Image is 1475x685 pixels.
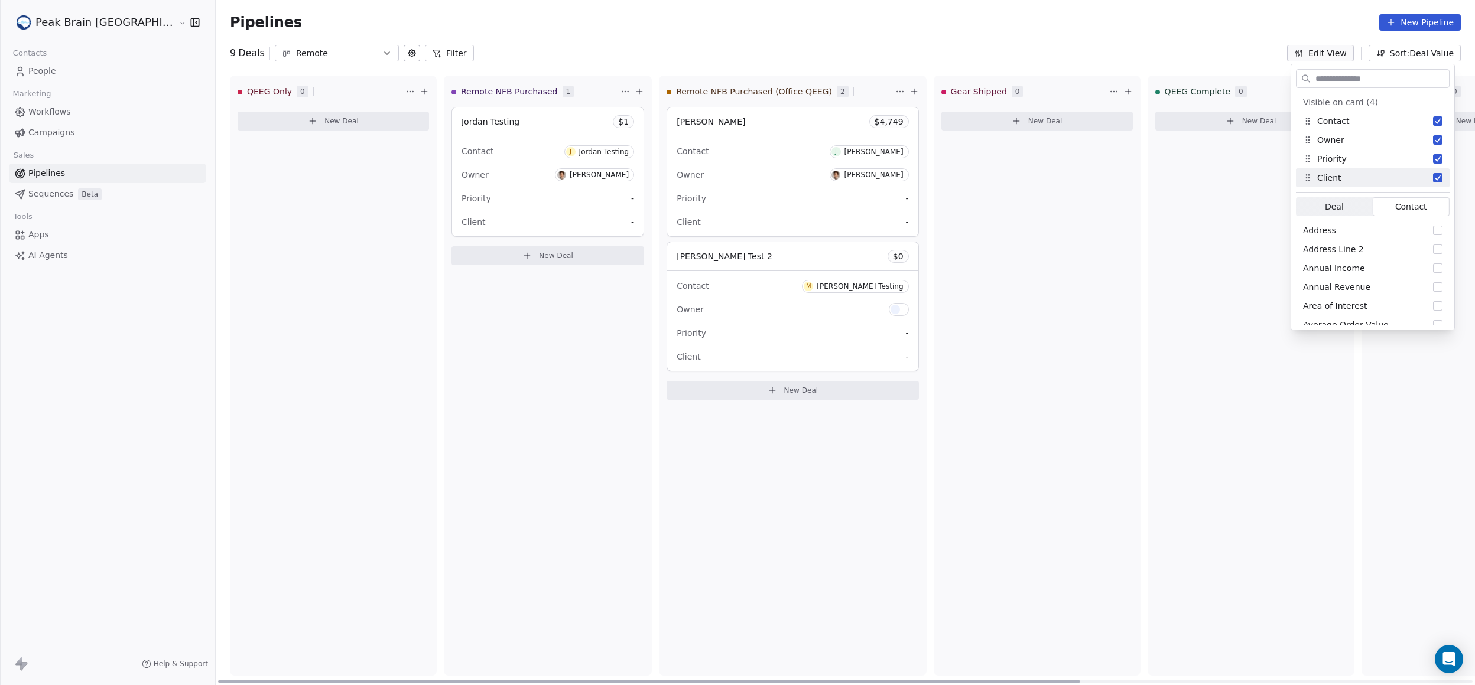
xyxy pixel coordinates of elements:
span: Remote NFB Purchased (Office QEEG) [676,86,832,97]
span: - [906,216,909,228]
span: Jordan Testing [462,117,519,126]
span: Campaigns [28,126,74,139]
button: New Deal [238,112,429,131]
span: Client [462,217,486,227]
div: Address [1296,221,1450,240]
div: Visible on card (4) [1303,96,1442,108]
span: New Deal [1028,116,1063,126]
span: Workflows [28,106,71,118]
div: Jordan Testing [579,148,629,156]
span: QEEG Complete [1165,86,1230,97]
span: $ 0 [893,250,904,262]
a: Campaigns [9,123,206,142]
div: Gear Shipped0 [941,76,1107,107]
button: New Deal [667,381,918,400]
button: New Pipeline [1379,14,1461,31]
span: [PERSON_NAME] Test 2 [677,252,772,261]
span: New Deal [324,116,359,126]
span: - [906,327,909,339]
span: Sales [8,146,39,164]
div: Average Order Value [1296,315,1450,334]
span: Pipelines [28,167,65,180]
div: Jordan Testing$1ContactJJordan TestingOwner [PERSON_NAME]Priority-Client- [451,107,644,237]
div: [PERSON_NAME] Test 2$0ContactM[PERSON_NAME] TestingOwnerPriority-Client- [667,242,918,371]
button: Filter [425,45,474,61]
span: Owner [462,170,489,180]
span: - [631,193,634,204]
div: QEEG Only0 [238,76,403,107]
span: Peak Brain [GEOGRAPHIC_DATA] [35,15,176,30]
span: Owner [677,170,704,180]
span: AI Agents [28,249,68,262]
span: 2 [837,86,849,97]
span: Beta [78,188,102,200]
span: 0 [1235,86,1247,97]
button: New Deal [941,112,1133,131]
span: New Deal [1242,116,1276,126]
div: J [835,147,837,156]
span: 0 [1449,86,1461,97]
div: Area of Interest [1296,296,1450,315]
div: Address Line 2 [1296,240,1450,259]
div: Suggestions [1291,93,1454,330]
span: Priority [462,194,491,203]
span: - [906,351,909,363]
span: Priority [677,194,706,203]
span: $ 4,749 [875,116,904,128]
span: Sequences [28,188,73,200]
img: Peak%20Brain%20Logo.png [17,15,31,30]
span: [PERSON_NAME] [677,117,745,126]
span: People [28,65,56,77]
span: Help & Support [154,659,208,668]
span: - [631,216,634,228]
span: Contacts [8,44,52,62]
span: Deals [238,46,265,60]
a: Help & Support [142,659,208,668]
div: Priority [1303,153,1347,165]
div: 9 [230,46,265,60]
span: Deal [1325,201,1344,213]
span: Owner [677,305,704,314]
button: New Deal [451,246,644,265]
div: Annual Revenue [1296,278,1450,296]
span: Gear Shipped [951,86,1007,97]
div: [PERSON_NAME] [570,171,629,179]
div: [PERSON_NAME] [844,148,904,156]
span: Remote NFB Purchased [461,86,558,97]
button: Peak Brain [GEOGRAPHIC_DATA] [14,12,171,32]
span: Contact [462,146,493,156]
div: Remote NFB Purchased (Office QEEG)2 [667,76,892,107]
span: Contact [677,281,709,291]
a: Pipelines [9,164,206,183]
span: 1 [563,86,574,97]
button: New Deal [1155,112,1347,131]
a: AI Agents [9,246,206,265]
div: [PERSON_NAME] Testing [817,282,903,291]
a: Workflows [9,102,206,122]
span: Priority [677,328,706,338]
div: Remote [296,47,378,60]
div: Annual Income [1296,259,1450,278]
div: QEEG Complete0 [1155,76,1321,107]
span: $ 1 [618,116,629,128]
span: Marketing [8,85,56,103]
div: Contact [1303,115,1349,128]
div: [PERSON_NAME] [844,171,904,179]
span: New Deal [539,251,573,260]
div: Owner [1303,134,1344,146]
span: Apps [28,229,49,241]
span: Tools [8,208,37,226]
div: Remote NFB Purchased1 [451,76,618,107]
a: Apps [9,225,206,244]
div: J [570,147,571,156]
span: New Deal [784,386,818,395]
span: 0 [297,86,308,97]
div: Client [1303,172,1341,184]
span: Contact [677,146,709,156]
span: QEEG Only [247,86,292,97]
span: Client [677,352,701,361]
div: Open Intercom Messenger [1435,645,1463,673]
div: [PERSON_NAME]$4,749ContactJ[PERSON_NAME]Owner [PERSON_NAME]Priority-Client- [667,107,918,237]
button: Edit View [1287,45,1354,61]
span: Client [677,217,701,227]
